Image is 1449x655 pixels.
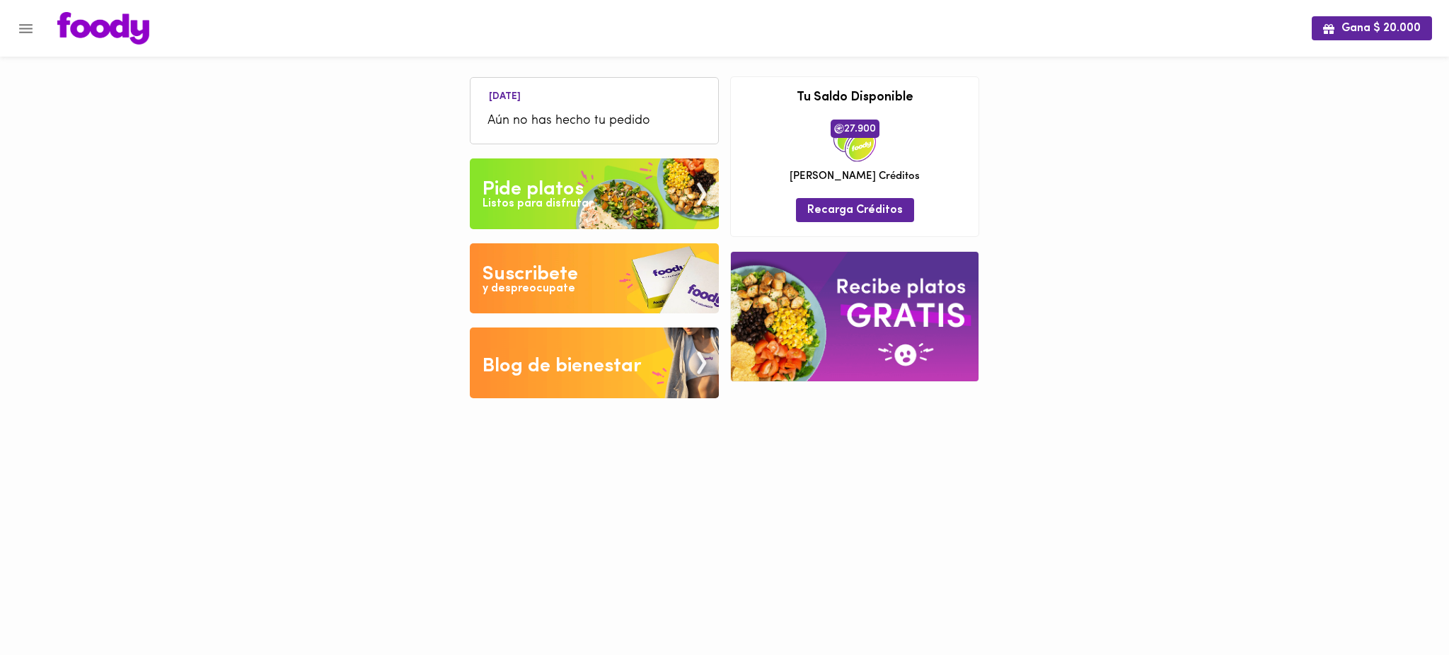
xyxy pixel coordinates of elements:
img: credits-package.png [833,120,876,162]
span: [PERSON_NAME] Créditos [790,169,920,184]
div: Suscribete [483,260,578,289]
div: Pide platos [483,175,584,204]
span: Aún no has hecho tu pedido [487,112,701,131]
img: Disfruta bajar de peso [470,243,719,314]
div: y despreocupate [483,281,575,297]
div: Blog de bienestar [483,352,642,381]
img: logo.png [57,12,149,45]
button: Recarga Créditos [796,198,914,221]
span: Gana $ 20.000 [1323,22,1421,35]
iframe: Messagebird Livechat Widget [1367,573,1435,641]
img: Pide un Platos [470,158,719,229]
img: referral-banner.png [731,252,978,381]
span: Recarga Créditos [807,204,903,217]
li: [DATE] [478,88,532,102]
img: Blog de bienestar [470,327,719,398]
img: foody-creditos.png [834,124,844,134]
span: 27.900 [831,120,879,138]
div: Listos para disfrutar [483,196,593,212]
button: Menu [8,11,43,46]
h3: Tu Saldo Disponible [741,91,968,105]
button: Gana $ 20.000 [1312,16,1432,40]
